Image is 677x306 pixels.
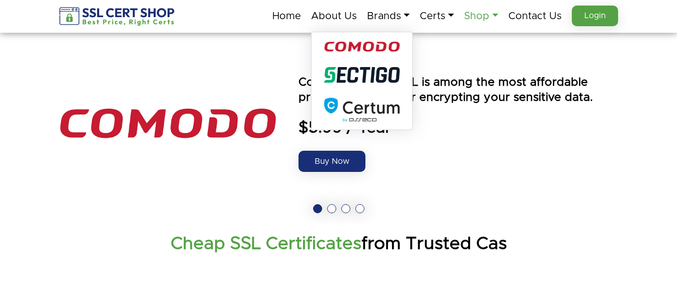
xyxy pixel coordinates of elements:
[508,6,562,27] a: Contact Us
[420,6,454,27] a: Certs
[464,6,498,27] a: Shop
[367,6,410,27] a: Brands
[298,151,365,172] a: Buy Now
[59,48,276,199] img: the positive ssl logo is shown above an orange and blue text that says power by seo
[311,6,357,27] a: About Us
[298,75,618,105] p: Comodo Positive SSL is among the most affordable private certificate for encrypting your sensitiv...
[324,98,400,121] img: certum.png
[572,6,618,26] a: Login
[298,118,618,138] span: $5.99 / Year
[171,235,361,253] strong: Cheap SSL Certificates
[324,67,400,83] img: sectigo.png
[324,41,400,52] img: comodo.png
[272,6,301,27] a: Home
[59,7,176,26] img: sslcertshop-logo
